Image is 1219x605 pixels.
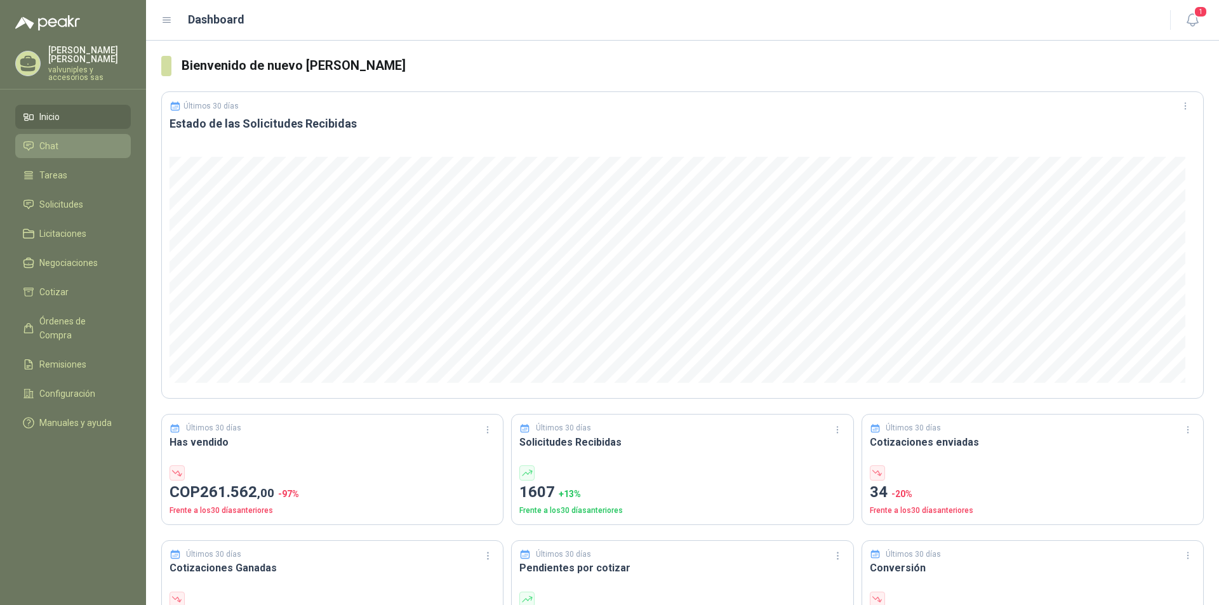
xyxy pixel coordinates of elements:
[519,505,845,517] p: Frente a los 30 días anteriores
[188,11,244,29] h1: Dashboard
[870,560,1196,576] h3: Conversión
[48,66,131,81] p: valvuniples y accesorios sas
[15,280,131,304] a: Cotizar
[170,505,495,517] p: Frente a los 30 días anteriores
[870,481,1196,505] p: 34
[39,285,69,299] span: Cotizar
[15,134,131,158] a: Chat
[870,434,1196,450] h3: Cotizaciones enviadas
[536,548,591,561] p: Últimos 30 días
[257,486,274,500] span: ,00
[48,46,131,63] p: [PERSON_NAME] [PERSON_NAME]
[15,411,131,435] a: Manuales y ayuda
[183,102,239,110] p: Últimos 30 días
[39,197,83,211] span: Solicitudes
[39,139,58,153] span: Chat
[519,560,845,576] h3: Pendientes por cotizar
[1181,9,1204,32] button: 1
[519,434,845,450] h3: Solicitudes Recibidas
[200,483,274,501] span: 261.562
[886,422,941,434] p: Últimos 30 días
[15,222,131,246] a: Licitaciones
[559,489,581,499] span: + 13 %
[891,489,912,499] span: -20 %
[278,489,299,499] span: -97 %
[870,505,1196,517] p: Frente a los 30 días anteriores
[15,251,131,275] a: Negociaciones
[39,256,98,270] span: Negociaciones
[186,548,241,561] p: Últimos 30 días
[15,352,131,376] a: Remisiones
[15,105,131,129] a: Inicio
[15,382,131,406] a: Configuración
[170,560,495,576] h3: Cotizaciones Ganadas
[182,56,1204,76] h3: Bienvenido de nuevo [PERSON_NAME]
[15,192,131,216] a: Solicitudes
[170,481,495,505] p: COP
[39,416,112,430] span: Manuales y ayuda
[39,227,86,241] span: Licitaciones
[170,434,495,450] h3: Has vendido
[15,163,131,187] a: Tareas
[15,15,80,30] img: Logo peakr
[536,422,591,434] p: Últimos 30 días
[39,314,119,342] span: Órdenes de Compra
[1194,6,1208,18] span: 1
[519,481,845,505] p: 1607
[170,116,1196,131] h3: Estado de las Solicitudes Recibidas
[15,309,131,347] a: Órdenes de Compra
[39,110,60,124] span: Inicio
[39,357,86,371] span: Remisiones
[39,387,95,401] span: Configuración
[886,548,941,561] p: Últimos 30 días
[186,422,241,434] p: Últimos 30 días
[39,168,67,182] span: Tareas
